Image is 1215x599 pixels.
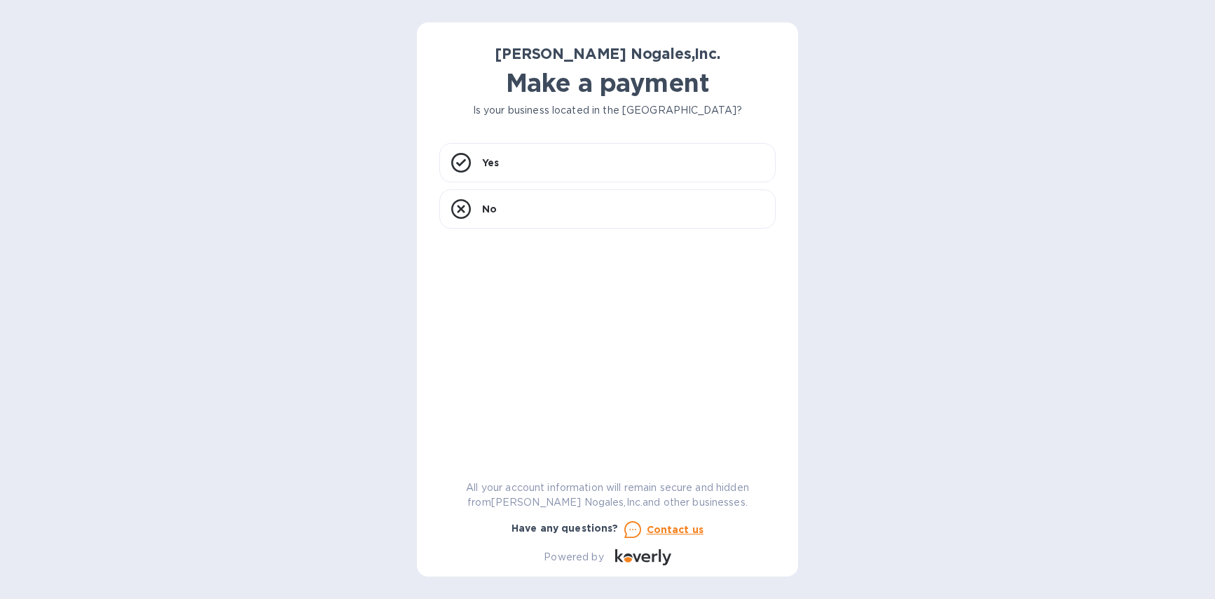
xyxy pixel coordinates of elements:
b: Have any questions? [512,523,619,534]
p: All your account information will remain secure and hidden from [PERSON_NAME] Nogales,Inc. and ot... [439,480,776,510]
p: Powered by [544,550,603,565]
p: Yes [482,156,499,170]
u: Contact us [647,524,704,535]
h1: Make a payment [439,68,776,97]
p: No [482,202,497,216]
p: Is your business located in the [GEOGRAPHIC_DATA]? [439,103,776,118]
b: [PERSON_NAME] Nogales,Inc. [495,45,720,62]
